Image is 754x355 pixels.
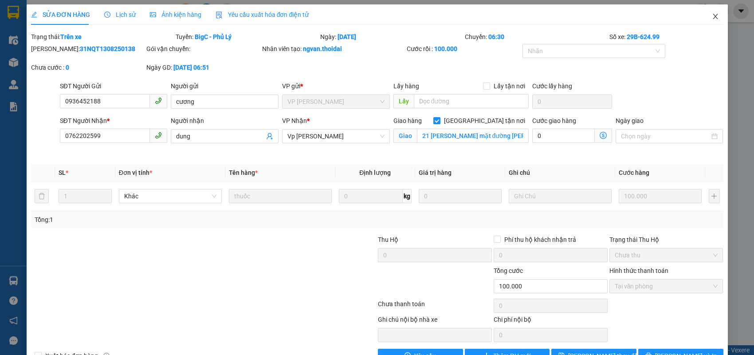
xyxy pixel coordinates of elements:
th: Ghi chú [505,164,615,181]
span: Lấy hàng [393,83,419,90]
input: Dọc đường [414,94,529,108]
div: Chi phí nội bộ [494,315,608,328]
b: Trên xe [60,33,82,40]
b: BigC - Phủ Lý [195,33,232,40]
div: Gói vận chuyển: [146,44,260,54]
div: Trạng thái Thu Hộ [609,235,723,245]
span: Ảnh kiện hàng [150,11,201,18]
button: plus [709,189,720,203]
b: 31NQT1308250138 [80,45,135,52]
span: Tại văn phòng [615,280,718,293]
b: [DATE] 06:51 [173,64,209,71]
label: Cước giao hàng [532,117,576,124]
b: ngvan.thoidai [303,45,342,52]
span: Cước hàng [619,169,649,176]
span: Giao [393,129,417,143]
div: Tuyến: [175,32,319,42]
div: Người gửi [171,81,279,91]
span: Tổng cước [494,267,523,274]
img: icon [216,12,223,19]
span: Đơn vị tính [119,169,152,176]
b: 29B-624.99 [627,33,660,40]
span: SL [59,169,66,176]
span: Lịch sử [104,11,136,18]
span: Thu Hộ [378,236,398,243]
span: Định lượng [359,169,391,176]
input: 0 [619,189,702,203]
span: dollar-circle [600,132,607,139]
span: VP Nhận [282,117,307,124]
span: Chưa thu [615,248,718,262]
input: Cước giao hàng [532,129,595,143]
span: Yêu cầu xuất hóa đơn điện tử [216,11,309,18]
span: Lấy tận nơi [490,81,529,91]
label: Ngày giao [616,117,644,124]
div: Số xe: [609,32,724,42]
div: SĐT Người Gửi [60,81,168,91]
b: [DATE] [338,33,356,40]
div: Chuyến: [464,32,609,42]
b: 100.000 [434,45,457,52]
span: Phí thu hộ khách nhận trả [501,235,580,245]
span: Lấy [393,94,414,108]
span: picture [150,12,156,18]
input: VD: Bàn, Ghế [229,189,332,203]
label: Cước lấy hàng [532,83,572,90]
span: [GEOGRAPHIC_DATA] tận nơi [440,116,529,126]
input: 0 [419,189,502,203]
button: delete [35,189,49,203]
button: Close [703,4,728,29]
input: Giao tận nơi [417,129,529,143]
span: user-add [266,133,273,140]
div: Cước rồi : [407,44,521,54]
span: Khác [124,189,216,203]
b: 06:30 [488,33,504,40]
b: 0 [66,64,69,71]
div: Nhân viên tạo: [262,44,405,54]
div: Người nhận [171,116,279,126]
span: clock-circle [104,12,110,18]
span: SỬA ĐƠN HÀNG [31,11,90,18]
span: Vp Lê Hoàn [287,130,385,143]
div: Tổng: 1 [35,215,291,225]
span: edit [31,12,37,18]
div: Ghi chú nội bộ nhà xe [378,315,492,328]
input: Cước lấy hàng [532,95,612,109]
input: Ghi Chú [509,189,612,203]
div: VP gửi [282,81,390,91]
span: close [712,13,719,20]
span: phone [155,132,162,139]
label: Hình thức thanh toán [609,267,668,274]
div: SĐT Người Nhận [60,116,168,126]
div: Ngày: [319,32,464,42]
div: [PERSON_NAME]: [31,44,145,54]
span: Giao hàng [393,117,422,124]
span: Tên hàng [229,169,258,176]
input: Ngày giao [621,131,710,141]
div: Trạng thái: [30,32,175,42]
div: Chưa thanh toán [377,299,493,315]
span: VP Nguyễn Quốc Trị [287,95,385,108]
span: Giá trị hàng [419,169,452,176]
span: phone [155,97,162,104]
div: Ngày GD: [146,63,260,72]
span: kg [403,189,412,203]
div: Chưa cước : [31,63,145,72]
